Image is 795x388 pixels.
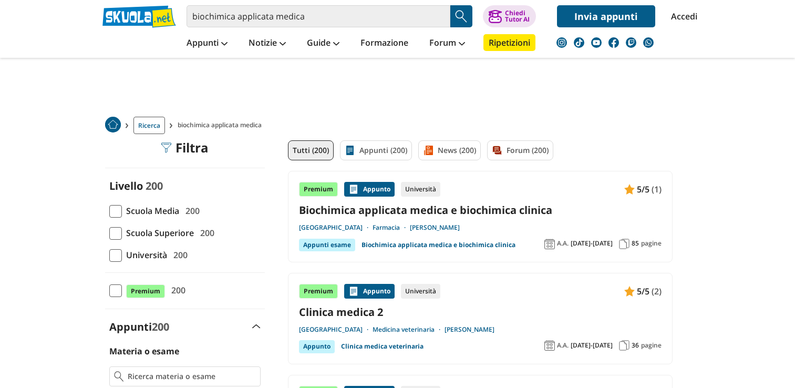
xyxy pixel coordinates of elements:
[181,204,200,218] span: 200
[557,341,569,350] span: A.A.
[418,140,481,160] a: News (200)
[152,320,169,334] span: 200
[453,8,469,24] img: Cerca appunti, riassunti o versioni
[362,239,515,251] a: Biochimica applicata medica e biochimica clinica
[557,239,569,248] span: A.A.
[450,5,472,27] button: Search Button
[619,340,629,351] img: Pagine
[401,284,440,299] div: Università
[114,371,124,382] img: Ricerca materia o esame
[128,371,255,382] input: Ricerca materia o esame
[304,34,342,53] a: Guide
[571,239,613,248] span: [DATE]-[DATE]
[246,34,288,53] a: Notizie
[641,239,662,248] span: pagine
[105,117,121,134] a: Home
[341,340,424,353] a: Clinica medica veterinaria
[427,34,468,53] a: Forum
[196,226,214,240] span: 200
[184,34,230,53] a: Appunti
[345,145,355,156] img: Appunti filtro contenuto
[544,239,555,249] img: Anno accademico
[167,283,185,297] span: 200
[126,284,165,298] span: Premium
[299,182,338,197] div: Premium
[632,341,639,350] span: 36
[505,10,530,23] div: Chiedi Tutor AI
[401,182,440,197] div: Università
[556,37,567,48] img: instagram
[146,179,163,193] span: 200
[373,223,410,232] a: Farmacia
[643,37,654,48] img: WhatsApp
[608,37,619,48] img: facebook
[109,345,179,357] label: Materia o esame
[373,325,445,334] a: Medicina veterinaria
[348,184,359,195] img: Appunti contenuto
[557,5,655,27] a: Invia appunti
[632,239,639,248] span: 85
[344,182,395,197] div: Appunto
[161,140,209,155] div: Filtra
[652,284,662,298] span: (2)
[626,37,636,48] img: twitch
[187,5,450,27] input: Cerca appunti, riassunti o versioni
[624,286,635,297] img: Appunti contenuto
[358,34,411,53] a: Formazione
[344,284,395,299] div: Appunto
[299,239,355,251] div: Appunti esame
[483,34,535,51] a: Ripetizioni
[652,182,662,196] span: (1)
[299,203,662,217] a: Biochimica applicata medica e biochimica clinica
[445,325,494,334] a: [PERSON_NAME]
[619,239,629,249] img: Pagine
[122,204,179,218] span: Scuola Media
[571,341,613,350] span: [DATE]-[DATE]
[178,117,266,134] span: biochimica applicata medica
[122,226,194,240] span: Scuola Superiore
[641,341,662,350] span: pagine
[299,340,335,353] div: Appunto
[299,223,373,232] a: [GEOGRAPHIC_DATA]
[671,5,693,27] a: Accedi
[122,248,167,262] span: Università
[348,286,359,297] img: Appunti contenuto
[487,140,553,160] a: Forum (200)
[288,140,334,160] a: Tutti (200)
[591,37,602,48] img: youtube
[410,223,460,232] a: [PERSON_NAME]
[109,179,143,193] label: Livello
[340,140,412,160] a: Appunti (200)
[109,320,169,334] label: Appunti
[299,305,662,319] a: Clinica medica 2
[637,284,649,298] span: 5/5
[544,340,555,351] img: Anno accademico
[105,117,121,132] img: Home
[574,37,584,48] img: tiktok
[483,5,536,27] button: ChiediTutor AI
[161,142,171,153] img: Filtra filtri mobile
[624,184,635,195] img: Appunti contenuto
[299,284,338,299] div: Premium
[423,145,433,156] img: News filtro contenuto
[252,324,261,329] img: Apri e chiudi sezione
[169,248,188,262] span: 200
[637,182,649,196] span: 5/5
[492,145,502,156] img: Forum filtro contenuto
[133,117,165,134] a: Ricerca
[299,325,373,334] a: [GEOGRAPHIC_DATA]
